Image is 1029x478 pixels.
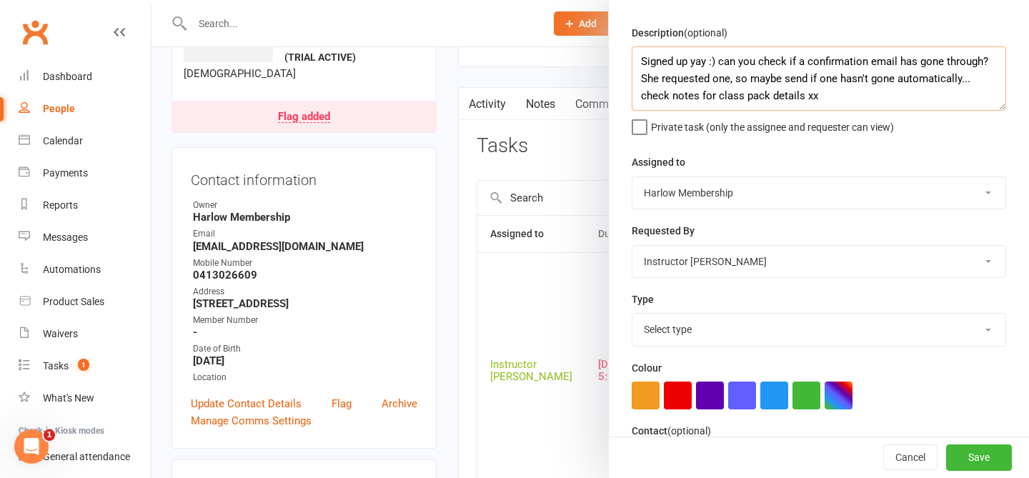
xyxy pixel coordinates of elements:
[19,61,151,93] a: Dashboard
[43,360,69,372] div: Tasks
[632,223,695,239] label: Requested By
[44,429,55,441] span: 1
[14,429,49,464] iframe: Intercom live chat
[19,93,151,125] a: People
[19,318,151,350] a: Waivers
[43,451,130,462] div: General attendance
[19,157,151,189] a: Payments
[43,199,78,211] div: Reports
[632,154,685,170] label: Assigned to
[43,231,88,243] div: Messages
[19,382,151,414] a: What's New
[632,46,1006,111] textarea: Signed up yay :) can you check if a confirmation email has gone through? She requested one, so ma...
[19,441,151,473] a: General attendance kiosk mode
[43,167,88,179] div: Payments
[43,135,83,146] div: Calendar
[43,328,78,339] div: Waivers
[19,125,151,157] a: Calendar
[19,221,151,254] a: Messages
[651,116,894,133] span: Private task (only the assignee and requester can view)
[43,264,101,275] div: Automations
[667,425,711,437] small: (optional)
[883,445,938,471] button: Cancel
[946,445,1012,471] button: Save
[632,360,662,376] label: Colour
[632,292,654,307] label: Type
[632,423,711,439] label: Contact
[19,189,151,221] a: Reports
[78,359,89,371] span: 1
[17,14,53,50] a: Clubworx
[632,25,727,41] label: Description
[19,286,151,318] a: Product Sales
[43,296,104,307] div: Product Sales
[19,350,151,382] a: Tasks 1
[19,254,151,286] a: Automations
[43,392,94,404] div: What's New
[43,103,75,114] div: People
[684,27,727,39] small: (optional)
[43,71,92,82] div: Dashboard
